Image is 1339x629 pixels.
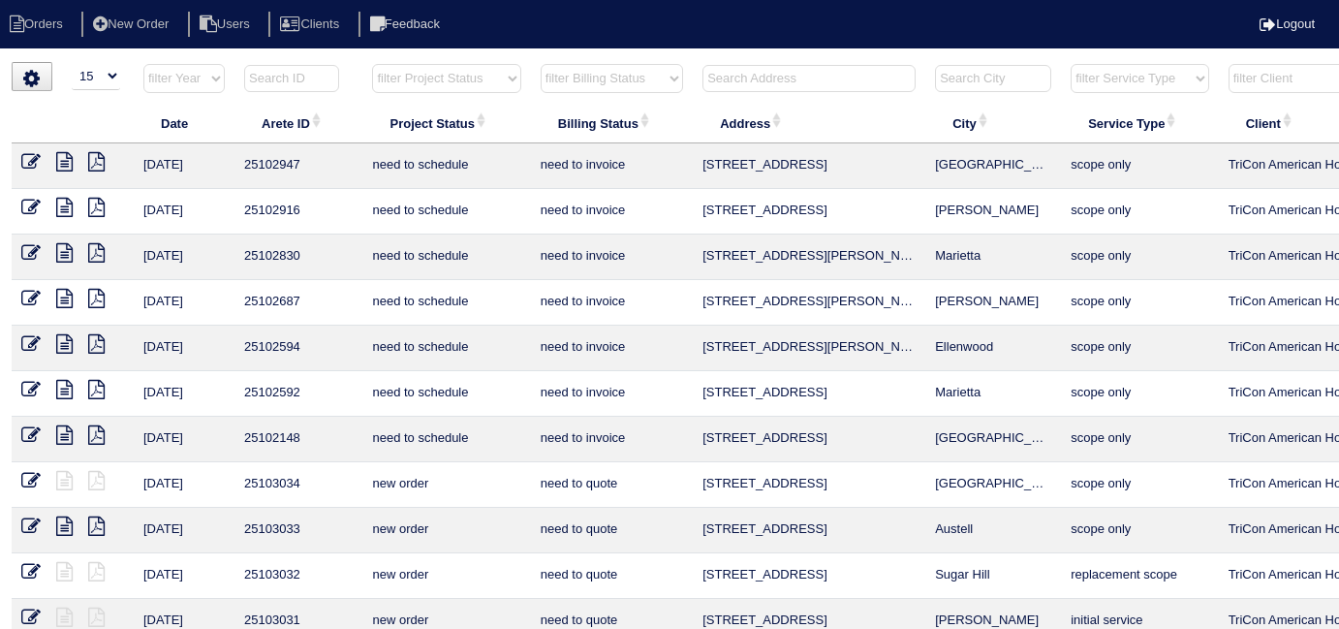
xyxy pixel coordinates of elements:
[1061,508,1218,553] td: scope only
[925,326,1061,371] td: Ellenwood
[925,553,1061,599] td: Sugar Hill
[134,508,234,553] td: [DATE]
[268,16,355,31] a: Clients
[362,280,530,326] td: need to schedule
[234,235,362,280] td: 25102830
[134,103,234,143] th: Date
[693,280,925,326] td: [STREET_ADDRESS][PERSON_NAME]
[1061,189,1218,235] td: scope only
[925,371,1061,417] td: Marietta
[925,143,1061,189] td: [GEOGRAPHIC_DATA]
[234,553,362,599] td: 25103032
[693,103,925,143] th: Address: activate to sort column ascending
[1260,16,1315,31] a: Logout
[693,462,925,508] td: [STREET_ADDRESS]
[234,103,362,143] th: Arete ID: activate to sort column ascending
[134,553,234,599] td: [DATE]
[531,280,693,326] td: need to invoice
[531,189,693,235] td: need to invoice
[925,103,1061,143] th: City: activate to sort column ascending
[531,326,693,371] td: need to invoice
[1061,280,1218,326] td: scope only
[134,143,234,189] td: [DATE]
[362,553,530,599] td: new order
[188,12,265,38] li: Users
[925,508,1061,553] td: Austell
[234,508,362,553] td: 25103033
[268,12,355,38] li: Clients
[81,12,184,38] li: New Order
[234,417,362,462] td: 25102148
[1061,326,1218,371] td: scope only
[1061,417,1218,462] td: scope only
[234,280,362,326] td: 25102687
[693,553,925,599] td: [STREET_ADDRESS]
[362,326,530,371] td: need to schedule
[188,16,265,31] a: Users
[134,280,234,326] td: [DATE]
[362,508,530,553] td: new order
[925,280,1061,326] td: [PERSON_NAME]
[134,326,234,371] td: [DATE]
[134,235,234,280] td: [DATE]
[531,553,693,599] td: need to quote
[925,189,1061,235] td: [PERSON_NAME]
[693,417,925,462] td: [STREET_ADDRESS]
[935,65,1051,92] input: Search City
[531,235,693,280] td: need to invoice
[1061,462,1218,508] td: scope only
[244,65,339,92] input: Search ID
[1061,103,1218,143] th: Service Type: activate to sort column ascending
[531,143,693,189] td: need to invoice
[362,235,530,280] td: need to schedule
[693,371,925,417] td: [STREET_ADDRESS]
[362,417,530,462] td: need to schedule
[693,189,925,235] td: [STREET_ADDRESS]
[358,12,455,38] li: Feedback
[531,103,693,143] th: Billing Status: activate to sort column ascending
[134,189,234,235] td: [DATE]
[234,143,362,189] td: 25102947
[693,143,925,189] td: [STREET_ADDRESS]
[531,371,693,417] td: need to invoice
[234,371,362,417] td: 25102592
[234,462,362,508] td: 25103034
[925,417,1061,462] td: [GEOGRAPHIC_DATA]
[531,417,693,462] td: need to invoice
[362,103,530,143] th: Project Status: activate to sort column ascending
[1061,553,1218,599] td: replacement scope
[693,508,925,553] td: [STREET_ADDRESS]
[362,462,530,508] td: new order
[134,417,234,462] td: [DATE]
[693,235,925,280] td: [STREET_ADDRESS][PERSON_NAME]
[134,462,234,508] td: [DATE]
[1061,371,1218,417] td: scope only
[362,189,530,235] td: need to schedule
[362,371,530,417] td: need to schedule
[693,326,925,371] td: [STREET_ADDRESS][PERSON_NAME]
[1061,143,1218,189] td: scope only
[925,235,1061,280] td: Marietta
[531,508,693,553] td: need to quote
[81,16,184,31] a: New Order
[134,371,234,417] td: [DATE]
[362,143,530,189] td: need to schedule
[702,65,916,92] input: Search Address
[531,462,693,508] td: need to quote
[234,189,362,235] td: 25102916
[1061,235,1218,280] td: scope only
[234,326,362,371] td: 25102594
[925,462,1061,508] td: [GEOGRAPHIC_DATA]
